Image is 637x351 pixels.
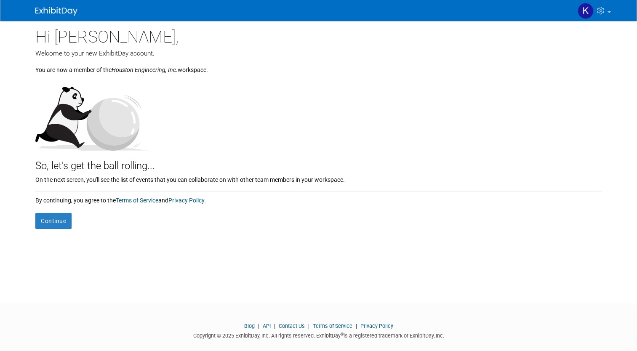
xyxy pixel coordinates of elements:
span: | [354,323,359,329]
img: Let's get the ball rolling [35,78,149,151]
div: Hi [PERSON_NAME], [35,21,602,49]
div: You are now a member of the workspace. [35,58,602,74]
sup: ® [341,332,344,337]
span: | [306,323,312,329]
i: Houston Engineering, Inc. [112,66,178,73]
div: By continuing, you agree to the and . [35,192,602,205]
a: Terms of Service [313,323,352,329]
img: Kevin Martin [578,3,594,19]
span: | [256,323,261,329]
a: Blog [244,323,255,329]
a: Terms of Service [116,197,158,204]
div: So, let's get the ball rolling... [35,151,602,173]
img: ExhibitDay [35,7,77,16]
a: Contact Us [279,323,305,329]
a: Privacy Policy [360,323,393,329]
div: On the next screen, you'll see the list of events that you can collaborate on with other team mem... [35,173,602,184]
a: API [263,323,271,329]
div: Welcome to your new ExhibitDay account. [35,49,602,58]
span: | [272,323,277,329]
a: Privacy Policy [168,197,204,204]
button: Continue [35,213,72,229]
